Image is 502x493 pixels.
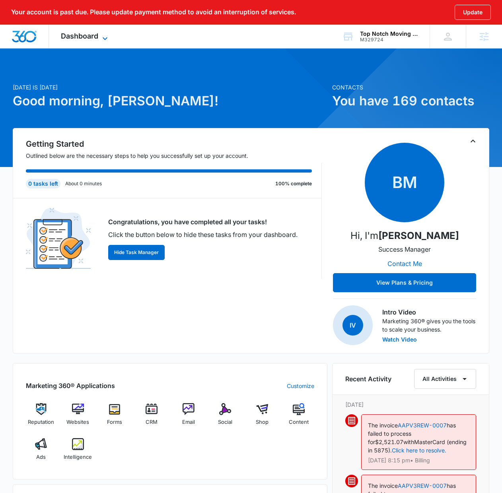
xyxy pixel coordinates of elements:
[26,403,56,432] a: Reputation
[382,317,476,334] p: Marketing 360® gives you the tools to scale your business.
[468,136,478,146] button: Toggle Collapse
[403,439,414,445] span: with
[146,418,158,426] span: CRM
[218,418,232,426] span: Social
[333,273,476,292] button: View Plans & Pricing
[332,83,490,91] p: Contacts
[275,180,312,187] p: 100% complete
[26,381,115,390] h2: Marketing 360® Applications
[368,458,470,463] p: [DATE] 8:15 pm • Billing
[284,403,314,432] a: Content
[382,337,417,342] button: Watch Video
[398,422,447,429] a: AAPV3REW-0007
[36,453,46,461] span: Ads
[332,91,490,111] h1: You have 169 contacts
[360,37,418,43] div: account id
[378,230,459,241] strong: [PERSON_NAME]
[398,482,447,489] a: AAPV3REW-0007
[11,8,296,16] p: Your account is past due. Please update payment method to avoid an interruption of services.
[28,418,54,426] span: Reputation
[62,438,93,467] a: Intelligence
[65,180,102,187] p: About 0 minutes
[210,403,241,432] a: Social
[108,230,298,239] p: Click the button below to hide these tasks from your dashboard.
[26,438,56,467] a: Ads
[342,315,363,336] span: IV
[13,83,327,91] p: [DATE] is [DATE]
[382,307,476,317] h3: Intro Video
[108,245,165,260] button: Hide Task Manager
[287,382,314,390] a: Customize
[368,439,467,454] span: MasterCard (ending in 5875).
[13,91,327,111] h1: Good morning, [PERSON_NAME]!
[247,403,277,432] a: Shop
[99,403,130,432] a: Forms
[61,32,98,40] span: Dashboard
[26,151,322,160] p: Outlined below are the necessary steps to help you successfully set up your account.
[378,245,431,254] p: Success Manager
[379,254,430,273] button: Contact Me
[345,374,391,384] h6: Recent Activity
[455,5,491,20] button: Update
[345,400,477,409] p: [DATE]
[289,418,309,426] span: Content
[173,403,204,432] a: Email
[360,31,418,37] div: account name
[64,453,92,461] span: Intelligence
[368,482,398,489] span: The invoice
[350,229,459,243] p: Hi, I'm
[368,422,456,445] span: has failed to process for
[66,418,89,426] span: Websites
[108,217,298,227] p: Congratulations, you have completed all your tasks!
[368,422,398,429] span: The invoice
[182,418,195,426] span: Email
[26,138,322,150] h2: Getting Started
[365,143,444,222] span: BM
[136,403,167,432] a: CRM
[256,418,269,426] span: Shop
[392,447,446,454] a: Click here to resolve.
[49,25,122,48] div: Dashboard
[62,403,93,432] a: Websites
[107,418,122,426] span: Forms
[26,179,60,188] div: 0 tasks left
[375,439,403,445] span: $2,521.07
[414,369,476,389] button: All Activities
